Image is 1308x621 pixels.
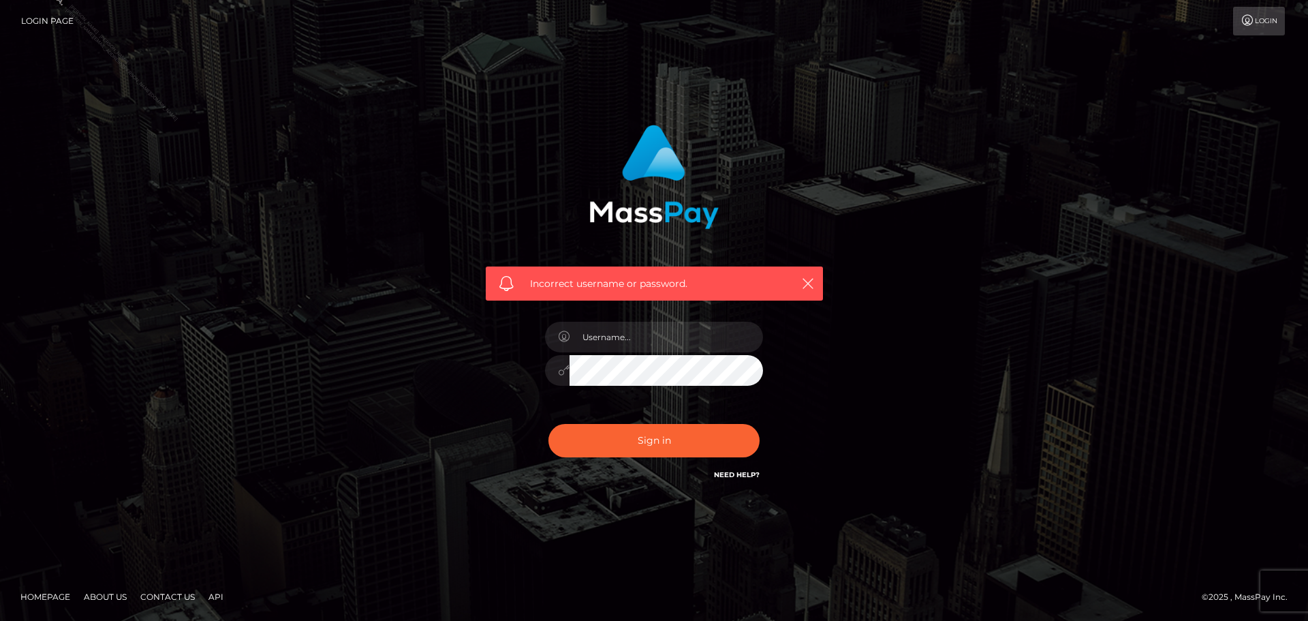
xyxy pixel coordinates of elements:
[589,125,719,229] img: MassPay Login
[714,470,760,479] a: Need Help?
[21,7,74,35] a: Login Page
[1202,590,1298,605] div: © 2025 , MassPay Inc.
[570,322,763,352] input: Username...
[548,424,760,457] button: Sign in
[78,586,132,607] a: About Us
[530,277,779,291] span: Incorrect username or password.
[1233,7,1285,35] a: Login
[203,586,229,607] a: API
[135,586,200,607] a: Contact Us
[15,586,76,607] a: Homepage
